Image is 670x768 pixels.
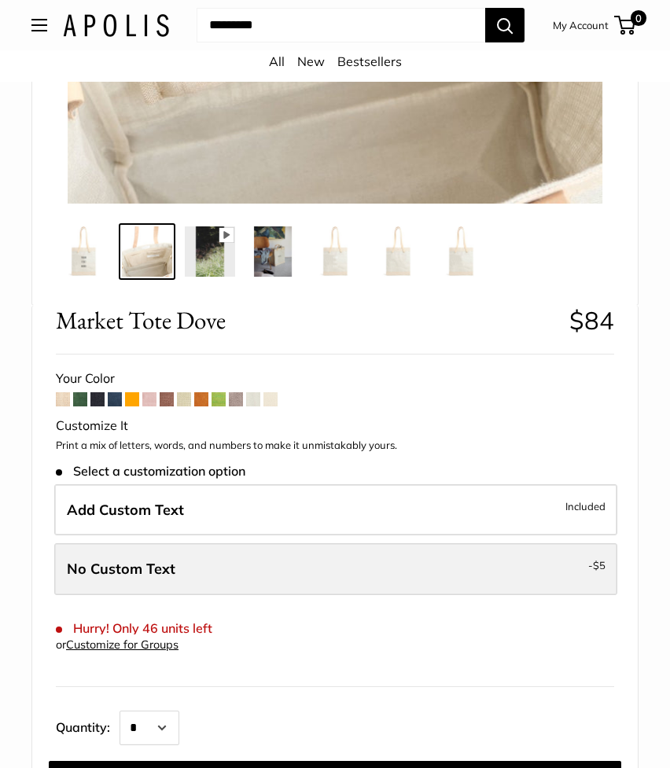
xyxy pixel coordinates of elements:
img: Market Tote Dove [122,226,172,277]
span: Hurry! Only 46 units left [56,621,212,636]
label: Add Custom Text [54,484,617,536]
a: Market Tote Dove [119,223,175,280]
img: Market Tote Dove [311,226,361,277]
button: Open menu [31,19,47,31]
div: Your Color [56,367,614,391]
a: Market Tote Dove [182,223,238,280]
a: Customize for Groups [66,638,179,652]
a: Bestsellers [337,53,402,69]
span: Market Tote Dove [56,306,558,335]
p: Print a mix of letters, words, and numbers to make it unmistakably yours. [56,438,614,454]
a: My Account [553,16,609,35]
span: Select a customization option [56,464,245,479]
img: Market Tote Dove [59,226,109,277]
img: Apolis [63,14,169,37]
span: Included [565,497,606,516]
img: Market Tote Dove [248,226,298,277]
img: Market Tote Dove [374,226,424,277]
input: Search... [197,8,485,42]
a: Market Tote Dove [370,223,427,280]
span: $5 [593,559,606,571]
div: or [56,634,179,656]
label: Leave Blank [54,543,617,595]
span: Add Custom Text [67,501,184,519]
button: Search [485,8,525,42]
a: New [297,53,325,69]
label: Quantity: [56,706,120,745]
a: 0 [616,16,635,35]
span: $84 [569,305,614,336]
span: - [588,556,606,575]
a: Market Tote Dove [245,223,301,280]
span: No Custom Text [67,560,175,578]
a: Market Tote Dove [56,223,112,280]
a: Market Tote Dove [307,223,364,280]
a: All [269,53,285,69]
div: Customize It [56,414,614,438]
a: Market Tote Dove [433,223,490,280]
img: Market Tote Dove [185,226,235,277]
img: Market Tote Dove [436,226,487,277]
span: 0 [631,10,646,26]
